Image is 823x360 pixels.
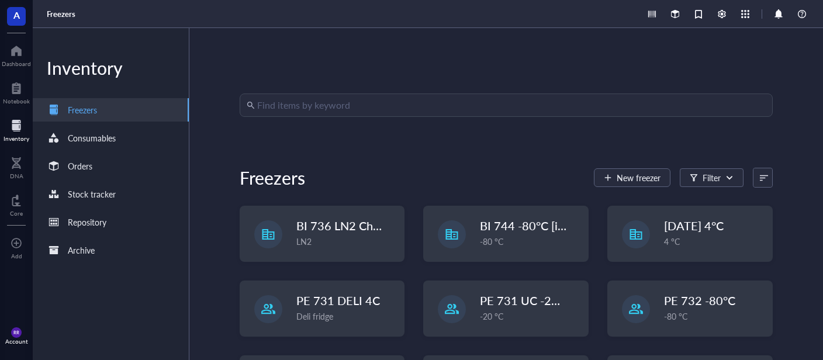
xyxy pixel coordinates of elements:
[2,41,31,67] a: Dashboard
[13,8,20,22] span: A
[617,173,661,182] span: New freezer
[11,252,22,259] div: Add
[68,244,95,257] div: Archive
[68,160,92,172] div: Orders
[33,98,189,122] a: Freezers
[47,9,78,19] a: Freezers
[296,235,397,248] div: LN2
[664,292,735,309] span: PE 732 -80°C
[480,235,581,248] div: -80 °C
[4,116,29,142] a: Inventory
[13,330,19,335] span: RR
[664,310,765,323] div: -80 °C
[480,292,570,309] span: PE 731 UC -20°C
[664,217,724,234] span: [DATE] 4°C
[296,292,380,309] span: PE 731 DELI 4C
[4,135,29,142] div: Inventory
[3,98,30,105] div: Notebook
[296,310,397,323] div: Deli fridge
[10,191,23,217] a: Core
[33,182,189,206] a: Stock tracker
[594,168,670,187] button: New freezer
[10,210,23,217] div: Core
[68,216,106,229] div: Repository
[68,131,116,144] div: Consumables
[2,60,31,67] div: Dashboard
[480,217,591,234] span: BI 744 -80°C [in vivo]
[68,188,116,200] div: Stock tracker
[33,126,189,150] a: Consumables
[296,217,389,234] span: BI 736 LN2 Chest
[703,171,721,184] div: Filter
[5,338,28,345] div: Account
[33,154,189,178] a: Orders
[3,79,30,105] a: Notebook
[33,238,189,262] a: Archive
[33,56,189,79] div: Inventory
[68,103,97,116] div: Freezers
[480,310,581,323] div: -20 °C
[10,172,23,179] div: DNA
[240,166,305,189] div: Freezers
[10,154,23,179] a: DNA
[664,235,765,248] div: 4 °C
[33,210,189,234] a: Repository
